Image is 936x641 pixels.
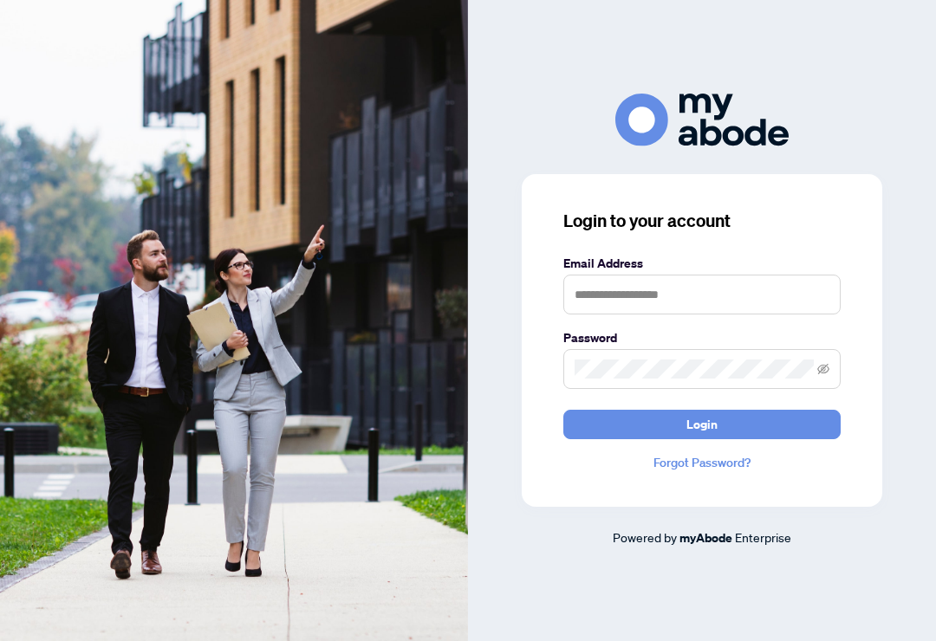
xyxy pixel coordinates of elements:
[817,363,829,375] span: eye-invisible
[563,410,841,439] button: Login
[563,328,841,347] label: Password
[615,94,789,146] img: ma-logo
[735,529,791,545] span: Enterprise
[563,209,841,233] h3: Login to your account
[613,529,677,545] span: Powered by
[563,453,841,472] a: Forgot Password?
[679,528,732,547] a: myAbode
[686,411,718,438] span: Login
[563,254,841,273] label: Email Address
